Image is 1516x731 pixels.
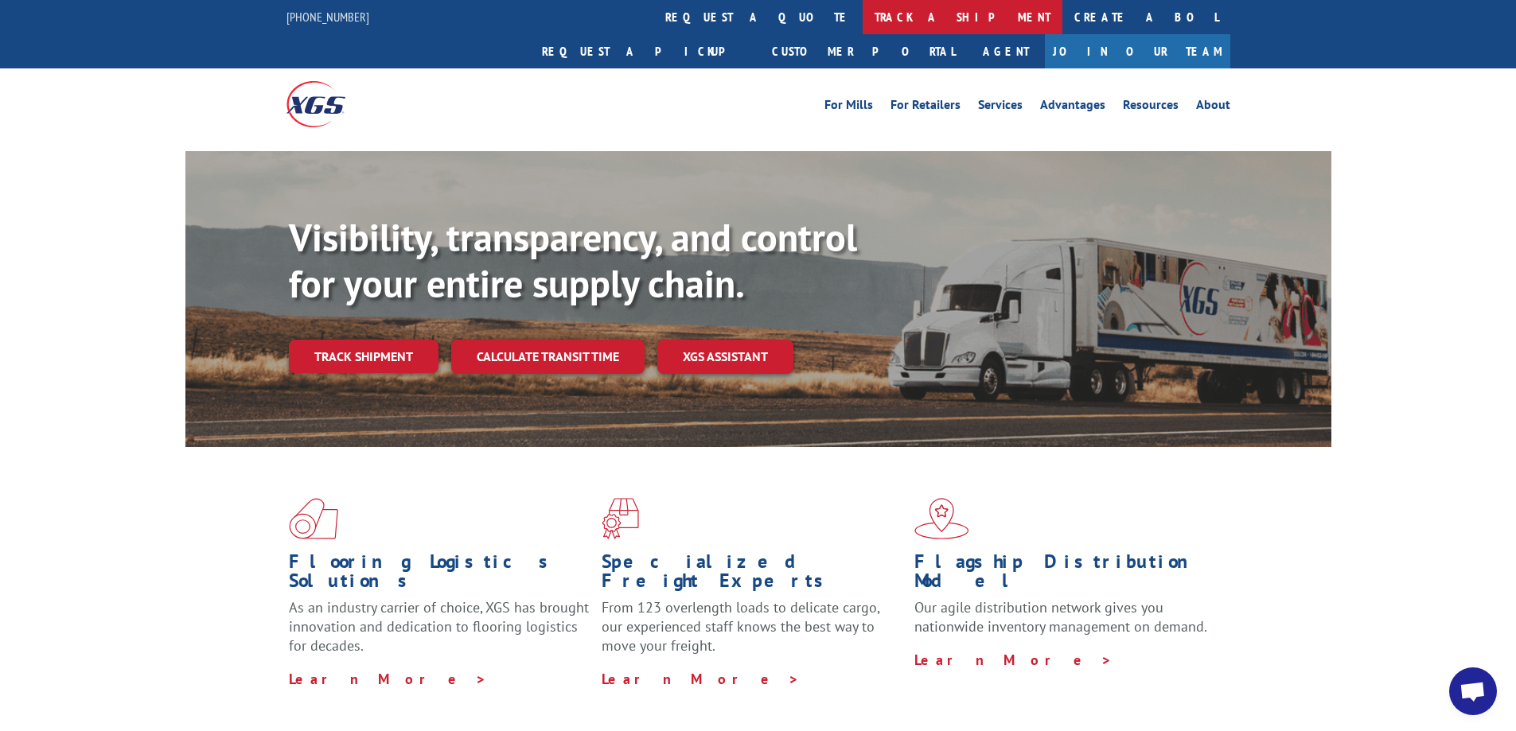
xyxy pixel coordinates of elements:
a: Customer Portal [760,34,967,68]
a: Request a pickup [530,34,760,68]
img: xgs-icon-focused-on-flooring-red [602,498,639,539]
a: For Mills [824,99,873,116]
h1: Flooring Logistics Solutions [289,552,590,598]
h1: Flagship Distribution Model [914,552,1215,598]
a: Join Our Team [1045,34,1230,68]
img: xgs-icon-flagship-distribution-model-red [914,498,969,539]
img: xgs-icon-total-supply-chain-intelligence-red [289,498,338,539]
a: Advantages [1040,99,1105,116]
span: Our agile distribution network gives you nationwide inventory management on demand. [914,598,1207,636]
a: About [1196,99,1230,116]
a: For Retailers [891,99,961,116]
a: Learn More > [289,670,487,688]
div: Open chat [1449,667,1497,715]
p: From 123 overlength loads to delicate cargo, our experienced staff knows the best way to move you... [602,598,902,669]
span: As an industry carrier of choice, XGS has brought innovation and dedication to flooring logistics... [289,598,589,655]
b: Visibility, transparency, and control for your entire supply chain. [289,212,857,308]
a: Learn More > [602,670,800,688]
h1: Specialized Freight Experts [602,552,902,598]
a: Resources [1123,99,1179,116]
a: Services [978,99,1023,116]
a: Calculate transit time [451,340,645,374]
a: Track shipment [289,340,438,373]
a: Learn More > [914,651,1113,669]
a: XGS ASSISTANT [657,340,793,374]
a: Agent [967,34,1045,68]
a: [PHONE_NUMBER] [286,9,369,25]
